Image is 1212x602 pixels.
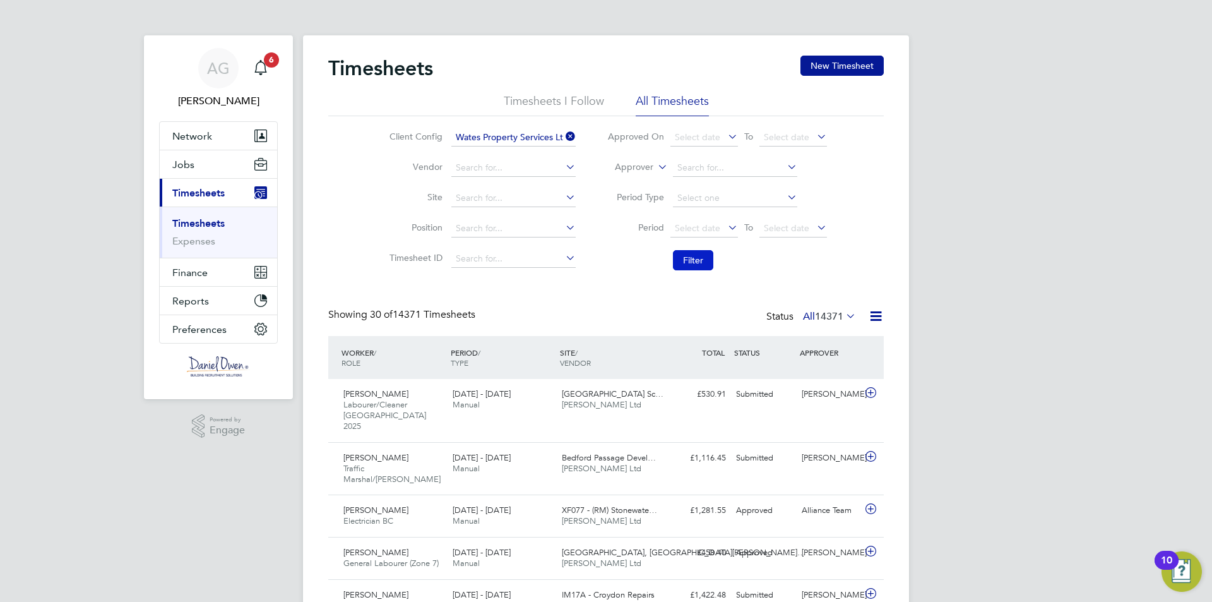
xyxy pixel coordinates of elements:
a: Go to home page [159,356,278,376]
span: Manual [453,399,480,410]
span: 14371 [815,310,843,323]
label: Approved On [607,131,664,142]
span: 30 of [370,308,393,321]
span: [DATE] - [DATE] [453,388,511,399]
input: Search for... [673,159,797,177]
label: Approver [597,161,653,174]
span: ROLE [342,358,360,368]
div: Showing [328,308,478,322]
div: WORKER [338,341,448,374]
span: To [740,128,757,145]
label: Client Config [386,131,443,142]
button: New Timesheet [800,56,884,76]
span: Manual [453,515,480,526]
h2: Timesheets [328,56,433,81]
span: Electrician BC [343,515,393,526]
a: Expenses [172,235,215,247]
span: [PERSON_NAME] Ltd [562,558,641,569]
div: SITE [557,341,666,374]
span: [DATE] - [DATE] [453,547,511,558]
input: Search for... [451,129,576,147]
span: 6 [264,52,279,68]
span: [PERSON_NAME] Ltd [562,515,641,526]
span: VENDOR [560,358,591,368]
span: [DATE] - [DATE] [453,452,511,463]
div: Submitted [731,448,797,469]
label: Period Type [607,191,664,203]
span: Jobs [172,159,194,171]
span: [PERSON_NAME] [343,388,408,399]
span: [PERSON_NAME] [343,589,408,600]
input: Search for... [451,250,576,268]
div: £530.91 [665,384,731,405]
div: [PERSON_NAME] [797,543,862,563]
span: TYPE [451,358,468,368]
img: danielowen-logo-retina.png [187,356,250,376]
span: 14371 Timesheets [370,308,475,321]
label: All [803,310,856,323]
div: £1,281.55 [665,500,731,521]
button: Open Resource Center, 10 new notifications [1161,551,1202,592]
span: Select date [764,222,809,234]
span: Amy Garcia [159,93,278,109]
span: [PERSON_NAME] Ltd [562,463,641,474]
span: Labourer/Cleaner [GEOGRAPHIC_DATA] 2025 [343,399,426,431]
span: / [374,347,376,358]
a: Timesheets [172,217,225,229]
span: To [740,219,757,236]
span: Select date [675,222,720,234]
input: Select one [673,190,797,207]
input: Search for... [451,190,576,207]
button: Filter [673,250,713,270]
span: General Labourer (Zone 7) [343,558,439,569]
div: APPROVER [797,341,862,364]
span: / [478,347,480,358]
div: Approved [731,543,797,563]
span: IM17A - Croydon Repairs [562,589,655,600]
span: Powered by [210,414,245,425]
span: Reports [172,295,209,307]
span: Manual [453,463,480,474]
div: Submitted [731,384,797,405]
span: [PERSON_NAME] [343,505,408,515]
div: [PERSON_NAME] [797,448,862,469]
span: Finance [172,267,208,279]
span: Select date [675,131,720,143]
a: 6 [248,48,273,88]
button: Timesheets [160,179,277,207]
input: Search for... [451,220,576,238]
div: Status [766,308,858,326]
label: Timesheet ID [386,252,443,263]
div: £458.40 [665,543,731,563]
div: 10 [1161,560,1172,577]
span: Traffic Marshal/[PERSON_NAME] [343,463,441,485]
button: Preferences [160,315,277,343]
label: Position [386,222,443,233]
div: STATUS [731,341,797,364]
span: [PERSON_NAME] [343,547,408,558]
div: Approved [731,500,797,521]
button: Jobs [160,150,277,178]
div: Alliance Team [797,500,862,521]
span: Preferences [172,323,227,335]
div: Timesheets [160,207,277,258]
nav: Main navigation [144,35,293,399]
span: Bedford Passage Devel… [562,452,656,463]
button: Reports [160,287,277,315]
span: Select date [764,131,809,143]
span: Timesheets [172,187,225,199]
input: Search for... [451,159,576,177]
button: Network [160,122,277,150]
span: [DATE] - [DATE] [453,505,511,515]
li: All Timesheets [636,93,709,116]
label: Vendor [386,161,443,172]
span: Network [172,130,212,142]
span: [PERSON_NAME] [343,452,408,463]
a: Powered byEngage [192,414,246,438]
span: Engage [210,425,245,436]
span: [DATE] - [DATE] [453,589,511,600]
div: PERIOD [448,341,557,374]
span: [GEOGRAPHIC_DATA], [GEOGRAPHIC_DATA][PERSON_NAME]… [562,547,805,558]
span: Manual [453,558,480,569]
li: Timesheets I Follow [504,93,604,116]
